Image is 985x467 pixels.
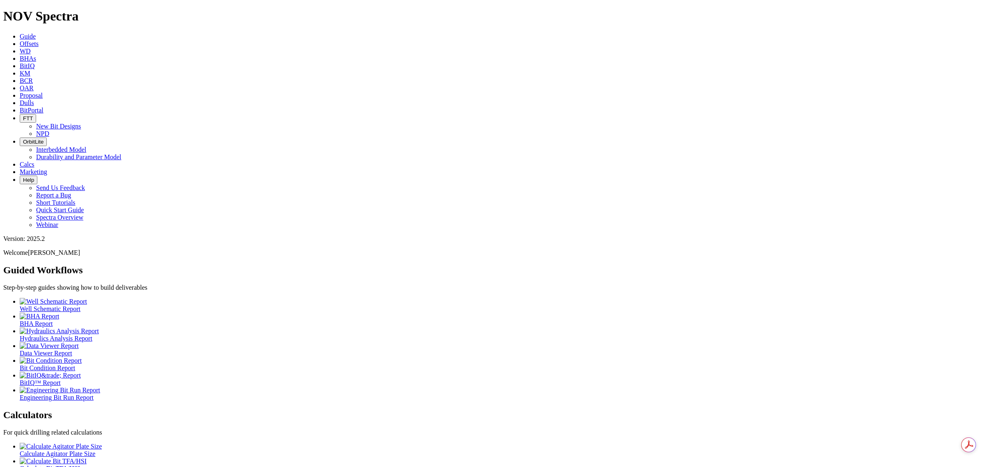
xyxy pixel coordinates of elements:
p: Step-by-step guides showing how to build deliverables [3,284,982,291]
a: Quick Start Guide [36,206,84,213]
p: Welcome [3,249,982,256]
span: Engineering Bit Run Report [20,394,94,401]
img: Bit Condition Report [20,357,82,364]
button: Help [20,176,37,184]
span: Bit Condition Report [20,364,75,371]
h1: NOV Spectra [3,9,982,24]
img: Data Viewer Report [20,342,79,350]
div: Version: 2025.2 [3,235,982,243]
a: Well Schematic Report Well Schematic Report [20,298,982,312]
span: BHA Report [20,320,53,327]
button: FTT [20,114,36,123]
span: Data Viewer Report [20,350,72,357]
span: Hydraulics Analysis Report [20,335,92,342]
a: BitPortal [20,107,44,114]
a: Webinar [36,221,58,228]
a: Interbedded Model [36,146,86,153]
h2: Calculators [3,410,982,421]
img: BHA Report [20,313,59,320]
a: New Bit Designs [36,123,81,130]
a: OAR [20,85,34,92]
span: Help [23,177,34,183]
a: Guide [20,33,36,40]
img: BitIQ&trade; Report [20,372,81,379]
a: Data Viewer Report Data Viewer Report [20,342,982,357]
a: WD [20,48,31,55]
span: Well Schematic Report [20,305,80,312]
img: Calculate Bit TFA/HSI [20,458,87,465]
a: Bit Condition Report Bit Condition Report [20,357,982,371]
h2: Guided Workflows [3,265,982,276]
a: Dulls [20,99,34,106]
a: KM [20,70,30,77]
a: Short Tutorials [36,199,76,206]
img: Engineering Bit Run Report [20,387,100,394]
a: BitIQ [20,62,34,69]
a: Spectra Overview [36,214,83,221]
a: Hydraulics Analysis Report Hydraulics Analysis Report [20,327,982,342]
img: Hydraulics Analysis Report [20,327,99,335]
span: OrbitLite [23,139,44,145]
a: Offsets [20,40,39,47]
a: Marketing [20,168,47,175]
img: Well Schematic Report [20,298,87,305]
a: Engineering Bit Run Report Engineering Bit Run Report [20,387,982,401]
a: Proposal [20,92,43,99]
a: Calcs [20,161,34,168]
span: [PERSON_NAME] [28,249,80,256]
img: Calculate Agitator Plate Size [20,443,102,450]
a: BCR [20,77,33,84]
a: Calculate Agitator Plate Size Calculate Agitator Plate Size [20,443,982,457]
span: BitIQ™ Report [20,379,61,386]
p: For quick drilling related calculations [3,429,982,436]
a: Send Us Feedback [36,184,85,191]
a: Report a Bug [36,192,71,199]
a: BHAs [20,55,36,62]
span: FTT [23,115,33,121]
a: Durability and Parameter Model [36,153,121,160]
a: NPD [36,130,49,137]
a: BHA Report BHA Report [20,313,982,327]
a: BitIQ&trade; Report BitIQ™ Report [20,372,982,386]
button: OrbitLite [20,137,47,146]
